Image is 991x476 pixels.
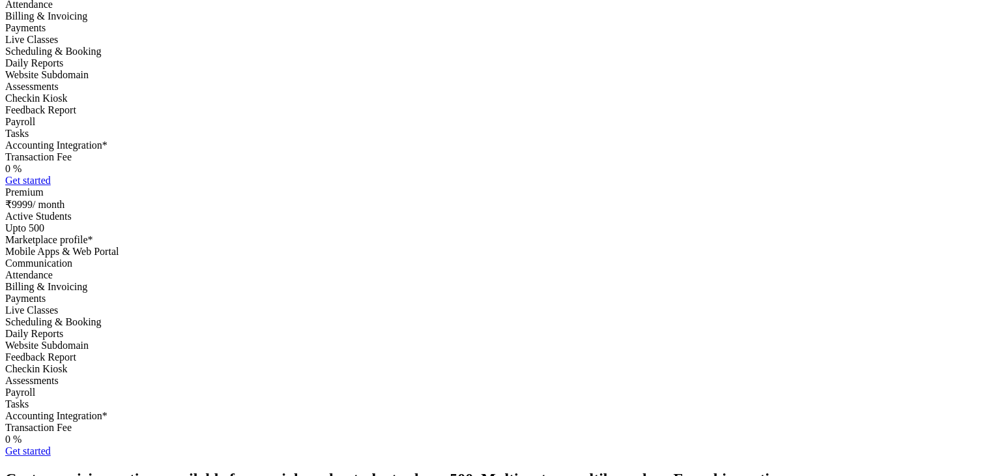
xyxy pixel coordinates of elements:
[5,140,986,151] div: Accounting Integration*
[5,222,986,234] div: Upto 500
[5,445,51,456] a: Get started
[5,351,986,363] div: Feedback Report
[5,116,986,128] div: Payroll
[5,398,986,410] div: Tasks
[5,93,986,104] div: Checkin Kiosk
[5,387,986,398] div: Payroll
[5,69,986,81] div: Website Subdomain
[5,434,986,445] div: 0 %
[5,10,986,22] div: Billing & Invoicing
[5,375,986,387] div: Assessments
[5,293,986,305] div: Payments
[5,234,986,246] div: Marketplace profile*
[5,246,986,258] div: Mobile Apps & Web Portal
[5,186,986,198] div: Premium
[5,151,986,163] div: Transaction Fee
[5,104,986,116] div: Feedback Report
[5,175,51,186] a: Get started
[5,363,986,375] div: Checkin Kiosk
[5,211,986,222] div: Active Students
[33,199,65,210] span: / month
[5,34,986,46] div: Live Classes
[5,316,986,328] div: Scheduling & Booking
[5,163,986,175] div: 0 %
[5,281,986,293] div: Billing & Invoicing
[5,57,986,69] div: Daily Reports
[5,258,986,269] div: Communication
[5,328,986,340] div: Daily Reports
[5,340,986,351] div: Website Subdomain
[5,46,986,57] div: Scheduling & Booking
[5,81,986,93] div: Assessments
[5,199,33,210] span: ₹9999
[5,422,986,434] div: Transaction Fee
[5,128,986,140] div: Tasks
[5,305,986,316] div: Live Classes
[5,269,986,281] div: Attendance
[5,22,986,34] div: Payments
[5,410,986,422] div: Accounting Integration*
